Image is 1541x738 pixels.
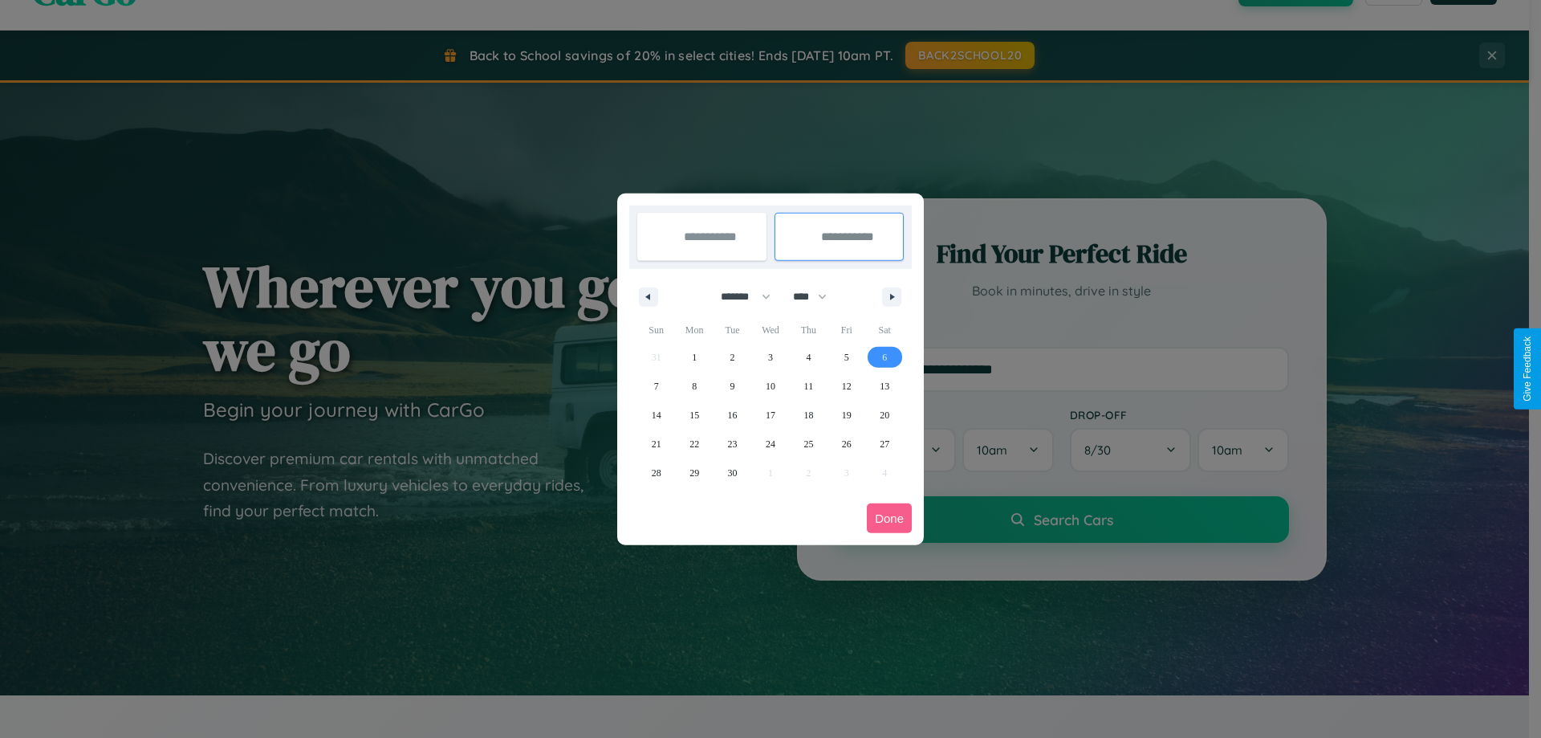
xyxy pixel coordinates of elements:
[751,372,789,401] button: 10
[766,372,775,401] span: 10
[730,343,735,372] span: 2
[652,401,661,430] span: 14
[804,372,814,401] span: 11
[714,317,751,343] span: Tue
[652,430,661,459] span: 21
[790,317,827,343] span: Thu
[882,343,887,372] span: 6
[675,459,713,487] button: 29
[675,372,713,401] button: 8
[730,372,735,401] span: 9
[866,343,904,372] button: 6
[751,401,789,430] button: 17
[844,343,849,372] span: 5
[790,430,827,459] button: 25
[751,430,789,459] button: 24
[827,343,865,372] button: 5
[714,401,751,430] button: 16
[842,372,852,401] span: 12
[714,430,751,459] button: 23
[728,459,738,487] span: 30
[866,401,904,430] button: 20
[803,430,813,459] span: 25
[827,317,865,343] span: Fri
[692,372,697,401] span: 8
[689,401,699,430] span: 15
[714,343,751,372] button: 2
[654,372,659,401] span: 7
[714,459,751,487] button: 30
[766,430,775,459] span: 24
[675,343,713,372] button: 1
[866,317,904,343] span: Sat
[827,430,865,459] button: 26
[766,401,775,430] span: 17
[728,401,738,430] span: 16
[689,459,699,487] span: 29
[637,401,675,430] button: 14
[827,401,865,430] button: 19
[675,401,713,430] button: 15
[714,372,751,401] button: 9
[790,343,827,372] button: 4
[692,343,697,372] span: 1
[866,372,904,401] button: 13
[806,343,811,372] span: 4
[842,430,852,459] span: 26
[842,401,852,430] span: 19
[768,343,773,372] span: 3
[867,504,912,533] button: Done
[751,343,789,372] button: 3
[880,401,889,430] span: 20
[652,459,661,487] span: 28
[827,372,865,401] button: 12
[637,459,675,487] button: 28
[637,430,675,459] button: 21
[637,372,675,401] button: 7
[866,430,904,459] button: 27
[1522,336,1533,402] div: Give Feedback
[751,317,789,343] span: Wed
[675,430,713,459] button: 22
[637,317,675,343] span: Sun
[790,401,827,430] button: 18
[803,401,813,430] span: 18
[790,372,827,401] button: 11
[880,372,889,401] span: 13
[689,430,699,459] span: 22
[880,430,889,459] span: 27
[728,430,738,459] span: 23
[675,317,713,343] span: Mon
